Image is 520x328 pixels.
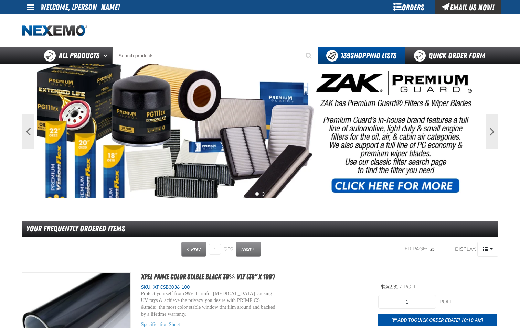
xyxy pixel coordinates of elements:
[439,299,497,305] div: roll
[112,47,318,64] input: Search
[401,246,427,252] span: Per page:
[478,242,498,256] span: Product Grid Views Toolbar
[101,47,112,64] button: Open All Products pages
[455,246,476,252] span: Display:
[398,317,483,323] span: Add to
[486,114,498,149] button: Next
[301,47,318,64] button: Start Searching
[405,47,498,64] a: Quick Order Form
[318,47,405,64] button: You have 139 Shopping Lists. Open to view details
[400,284,402,290] span: /
[141,321,180,327] a: Specification Sheet
[22,221,498,237] div: Your Frequently Ordered Items
[340,51,396,61] span: Shopping Lists
[37,64,483,198] img: PG Filters & Wipers
[262,192,265,196] button: 2 of 2
[152,284,190,290] span: XPCSB3036-100
[141,273,275,281] a: XPEL PRIME Color Stable Black 30% VLT (36" x 100')
[59,50,99,62] span: All Products
[224,246,233,252] span: of
[378,314,497,326] button: Add toQuick Order ([DATE] 10:10 AM)
[381,284,398,290] span: $242.31
[141,284,368,291] div: SKU:
[255,192,259,196] button: 1 of 2
[340,51,350,61] strong: 139
[141,290,277,317] p: Protect yourself from 99% harmful [MEDICAL_DATA]-causing UV rays & achieve the privacy you desire...
[477,242,498,257] button: Product Grid Views Toolbar
[230,246,233,252] span: 0
[414,317,483,323] span: Quick Order ([DATE] 10:10 AM)
[404,284,417,290] span: roll
[209,244,221,255] input: Current page number
[378,295,436,309] input: Product Quantity
[22,114,34,149] button: Previous
[22,25,87,37] img: Nexemo logo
